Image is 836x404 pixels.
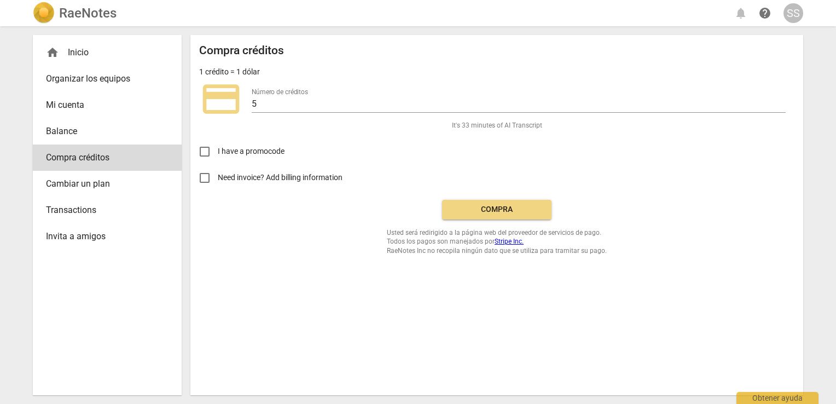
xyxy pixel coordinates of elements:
[46,177,160,191] span: Cambiar un plan
[33,197,182,223] a: Transactions
[46,125,160,138] span: Balance
[736,392,818,404] div: Obtener ayuda
[755,3,775,23] a: Obtener ayuda
[199,66,260,78] p: 1 crédito = 1 dólar
[46,204,160,217] span: Transactions
[33,39,182,66] div: Inicio
[33,145,182,171] a: Compra créditos
[46,151,160,164] span: Compra créditos
[451,204,543,215] span: Compra
[387,228,607,256] span: Usted será redirigido a la página web del proveedor de servicios de pago. Todos los pagos son man...
[33,66,182,92] a: Organizar los equipos
[199,77,243,121] span: credit_card
[33,118,182,145] a: Balance
[218,146,285,157] span: I have a promocode
[33,2,55,24] img: Logo
[758,7,771,20] span: help
[783,3,803,23] button: SS
[33,2,117,24] a: LogoRaeNotes
[46,72,160,85] span: Organizar los equipos
[252,89,308,95] label: Número de créditos
[199,44,284,57] h2: Compra créditos
[59,5,117,21] h2: RaeNotes
[46,230,160,243] span: Invita a amigos
[33,171,182,197] a: Cambiar un plan
[33,223,182,250] a: Invita a amigos
[218,172,344,183] span: Need invoice? Add billing information
[46,46,59,59] span: home
[495,238,524,245] a: Stripe Inc.
[452,121,542,130] span: It's 33 minutes of AI Transcript
[33,92,182,118] a: Mi cuenta
[442,200,551,220] button: Compra
[46,46,160,59] div: Inicio
[46,99,160,112] span: Mi cuenta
